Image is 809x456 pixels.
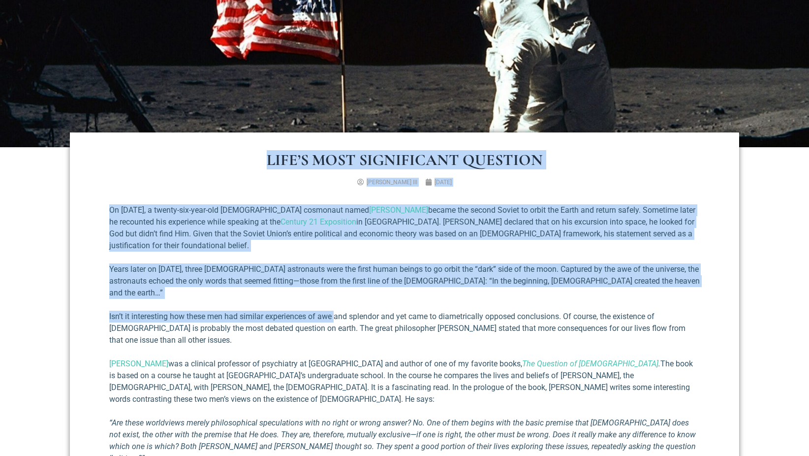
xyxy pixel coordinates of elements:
h1: Life’s Most Significant Question [109,152,700,168]
p: was a clinical professor of psychiatry at [GEOGRAPHIC_DATA] and author of one of my favorite book... [109,358,700,405]
a: Century 21 Exposition [280,217,356,227]
a: [PERSON_NAME] [369,205,428,215]
em: . [522,359,660,368]
p: Years later on [DATE], three [DEMOGRAPHIC_DATA] astronauts were the first human beings to go orbi... [109,263,700,299]
a: [PERSON_NAME] [109,359,168,368]
p: Isn’t it interesting how these men had similar experiences of awe and splendor and yet came to di... [109,311,700,346]
time: [DATE] [435,179,452,186]
a: [DATE] [425,178,452,187]
a: The Question of [DEMOGRAPHIC_DATA] [522,359,658,368]
p: On [DATE], a twenty-six-year-old [DEMOGRAPHIC_DATA] cosmonaut named became the second Soviet to o... [109,204,700,252]
span: [PERSON_NAME] III [367,179,417,186]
